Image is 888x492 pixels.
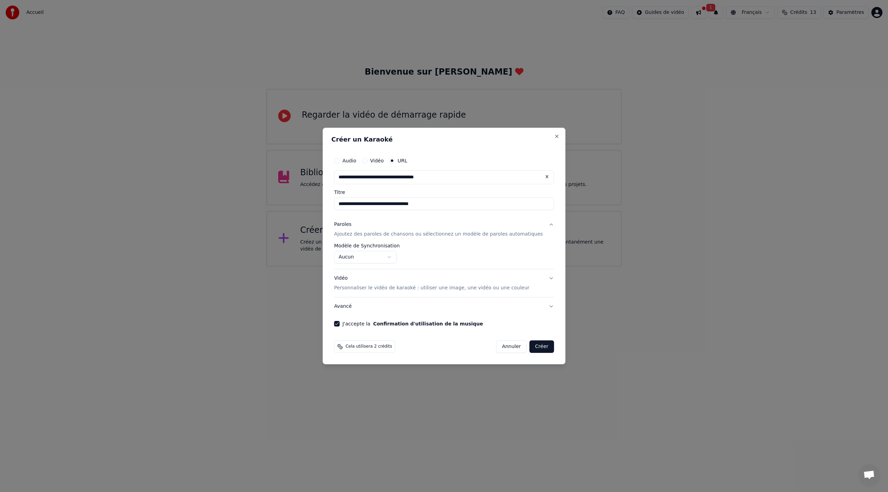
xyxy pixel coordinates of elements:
label: Vidéo [370,158,384,163]
label: Audio [342,158,356,163]
label: J'accepte la [342,321,483,326]
button: Créer [530,340,554,353]
button: VidéoPersonnaliser le vidéo de karaoké : utiliser une image, une vidéo ou une couleur [334,269,554,297]
button: J'accepte la [373,321,483,326]
button: Annuler [496,340,527,353]
label: Modèle de Synchronisation [334,243,400,248]
button: ParolesAjoutez des paroles de chansons ou sélectionnez un modèle de paroles automatiques [334,215,554,243]
label: Titre [334,190,554,195]
p: Ajoutez des paroles de chansons ou sélectionnez un modèle de paroles automatiques [334,231,543,238]
label: URL [398,158,407,163]
div: ParolesAjoutez des paroles de chansons ou sélectionnez un modèle de paroles automatiques [334,243,554,269]
h2: Créer un Karaoké [331,136,557,143]
div: Vidéo [334,275,529,291]
div: Paroles [334,221,351,228]
p: Personnaliser le vidéo de karaoké : utiliser une image, une vidéo ou une couleur [334,285,529,291]
button: Avancé [334,297,554,315]
span: Cela utilisera 2 crédits [345,344,392,349]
